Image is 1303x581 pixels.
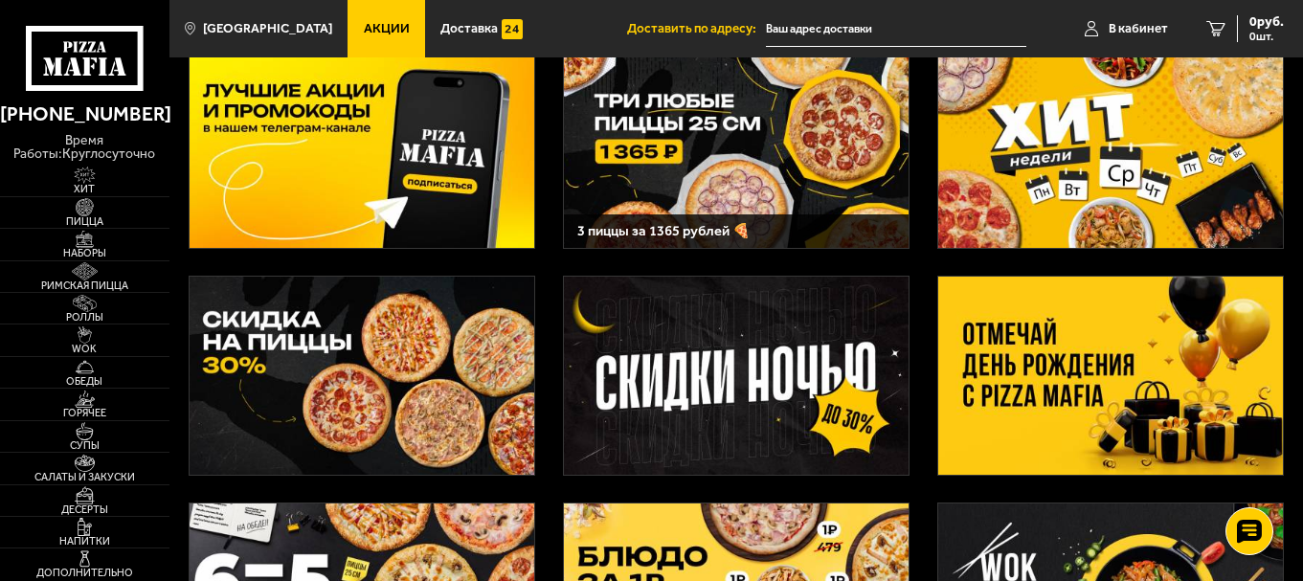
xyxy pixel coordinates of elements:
input: Ваш адрес доставки [766,11,1026,47]
a: 3 пиццы за 1365 рублей 🍕 [563,49,910,249]
h3: 3 пиццы за 1365 рублей 🍕 [577,224,895,238]
span: 0 шт. [1249,31,1284,42]
span: Доставка [440,22,498,35]
span: В кабинет [1109,22,1168,35]
span: 0 руб. [1249,15,1284,29]
span: [GEOGRAPHIC_DATA] [203,22,332,35]
span: Акции [364,22,410,35]
img: 15daf4d41897b9f0e9f617042186c801.svg [502,19,522,39]
span: Доставить по адресу: [627,22,766,35]
span: Санкт-Петербург, улица Композиторов, 29к1 [766,11,1026,47]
